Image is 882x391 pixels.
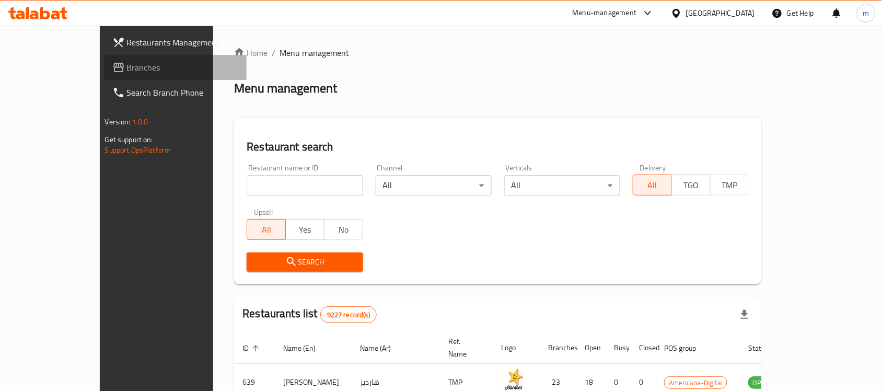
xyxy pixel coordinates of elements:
th: Logo [493,332,540,364]
span: Name (Ar) [360,342,404,354]
a: Branches [104,55,247,80]
div: All [376,175,492,196]
span: Search [255,256,354,269]
li: / [272,47,275,59]
span: No [329,222,359,237]
div: OPEN [748,376,774,389]
span: Branches [127,61,239,74]
div: Export file [732,302,757,327]
th: Closed [631,332,656,364]
span: 1.0.0 [132,115,148,129]
span: TGO [676,178,706,193]
label: Delivery [640,164,666,171]
button: All [247,219,286,240]
th: Busy [606,332,631,364]
a: Home [234,47,268,59]
div: Menu-management [573,7,637,19]
a: Search Branch Phone [104,80,247,105]
h2: Menu management [234,80,337,97]
span: TMP [715,178,745,193]
span: ID [242,342,262,354]
button: All [633,175,672,195]
span: Menu management [280,47,349,59]
button: Yes [285,219,324,240]
button: TGO [671,175,711,195]
span: Version: [105,115,131,129]
div: [GEOGRAPHIC_DATA] [686,7,755,19]
th: Branches [540,332,576,364]
button: TMP [710,175,749,195]
button: Search [247,252,363,272]
span: Americana-Digital [665,377,727,389]
span: m [863,7,869,19]
a: Restaurants Management [104,30,247,55]
span: Get support on: [105,133,153,146]
span: 9227 record(s) [321,310,376,320]
span: Yes [290,222,320,237]
th: Open [576,332,606,364]
input: Search for restaurant name or ID.. [247,175,363,196]
span: OPEN [748,377,774,389]
label: Upsell [254,209,273,216]
div: All [504,175,620,196]
button: No [324,219,363,240]
a: Support.OpsPlatform [105,143,171,157]
span: POS group [664,342,710,354]
h2: Restaurant search [247,139,749,155]
nav: breadcrumb [234,47,761,59]
span: Name (En) [283,342,329,354]
span: Ref. Name [448,335,480,360]
div: Total records count [320,306,377,323]
span: All [637,178,668,193]
span: Search Branch Phone [127,86,239,99]
h2: Restaurants list [242,306,377,323]
span: Restaurants Management [127,36,239,49]
span: Status [748,342,782,354]
span: All [251,222,282,237]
